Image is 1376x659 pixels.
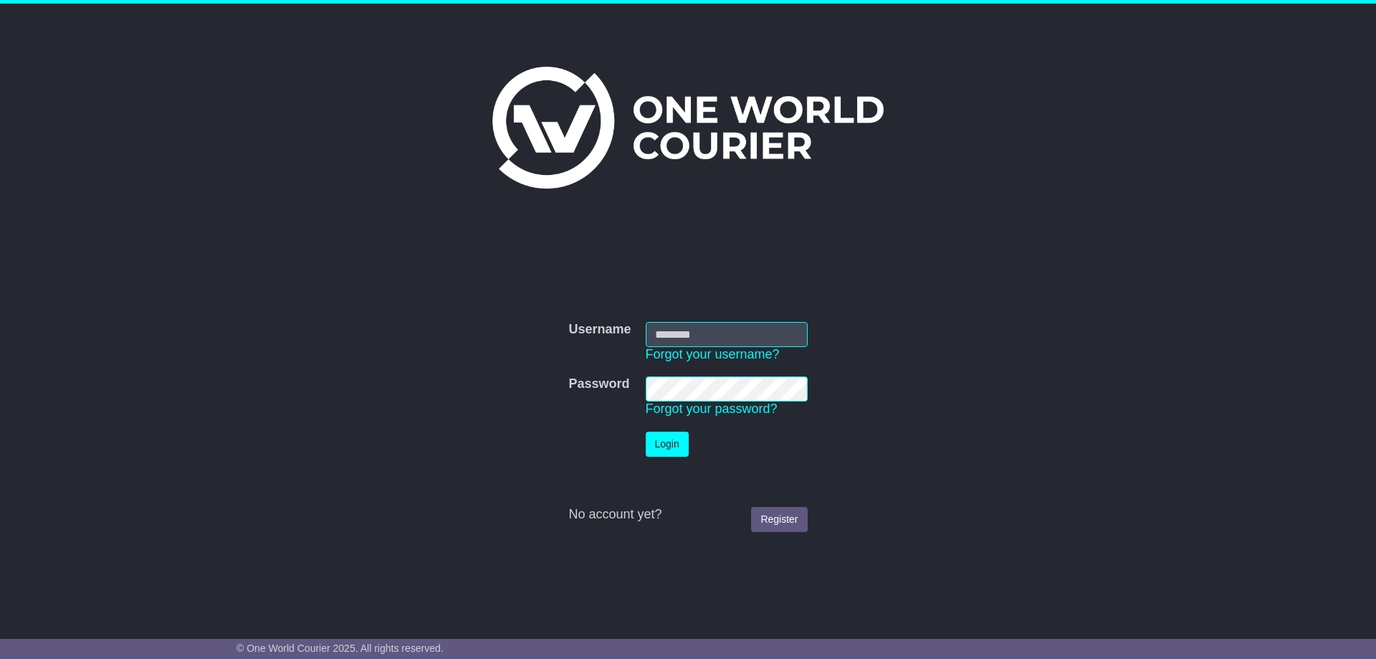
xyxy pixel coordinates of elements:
a: Forgot your username? [646,347,780,361]
label: Password [568,376,629,392]
a: Register [751,507,807,532]
span: © One World Courier 2025. All rights reserved. [236,643,444,654]
a: Forgot your password? [646,402,778,416]
div: No account yet? [568,507,807,523]
button: Login [646,432,689,457]
img: One World [492,67,884,189]
label: Username [568,322,631,338]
